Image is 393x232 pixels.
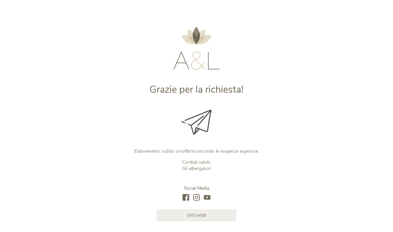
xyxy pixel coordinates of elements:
[173,27,220,70] img: AMONTI & LUNARIS Wellnessresort
[85,148,308,154] p: Elaboreremo subito un’offerta secondo le esigenze espresse.
[150,83,243,96] span: Grazie per la richiesta!
[204,194,210,201] a: youtube
[157,209,236,221] a: sito web
[182,110,211,135] img: Grazie per la richiesta!
[85,159,308,172] p: Cordiali saluti. Gli albergatori
[184,185,209,191] span: Social Media
[187,213,206,218] span: sito web
[193,194,200,201] a: instagram
[183,194,189,201] a: facebook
